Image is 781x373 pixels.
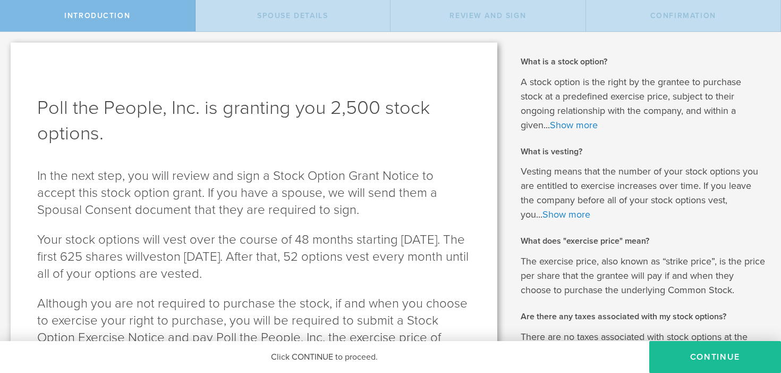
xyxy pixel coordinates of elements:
span: Introduction [64,11,130,20]
button: Continue [649,341,781,373]
a: Show more [542,209,590,220]
p: Vesting means that the number of your stock options you are entitled to exercise increases over t... [521,164,766,222]
h2: Are there any taxes associated with my stock options? [521,311,766,322]
span: Confirmation [650,11,716,20]
span: Review and Sign [449,11,526,20]
span: Spouse Details [257,11,328,20]
h2: What is vesting? [521,146,766,158]
a: Show more [550,119,598,131]
p: A stock option is the right by the grantee to purchase stock at a predefined exercise price, subj... [521,75,766,132]
p: In the next step, you will review and sign a Stock Option Grant Notice to accept this stock optio... [37,168,471,219]
h2: What is a stock option? [521,56,766,68]
h2: What does "exercise price" mean? [521,235,766,247]
p: Your stock options will vest over the course of 48 months starting [DATE]. The first 625 shares w... [37,231,471,283]
h1: Poll the People, Inc. is granting you 2,500 stock options. [37,95,471,146]
span: vest [143,249,166,264]
p: The exercise price, also known as “strike price”, is the price per share that the grantee will pa... [521,254,766,297]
